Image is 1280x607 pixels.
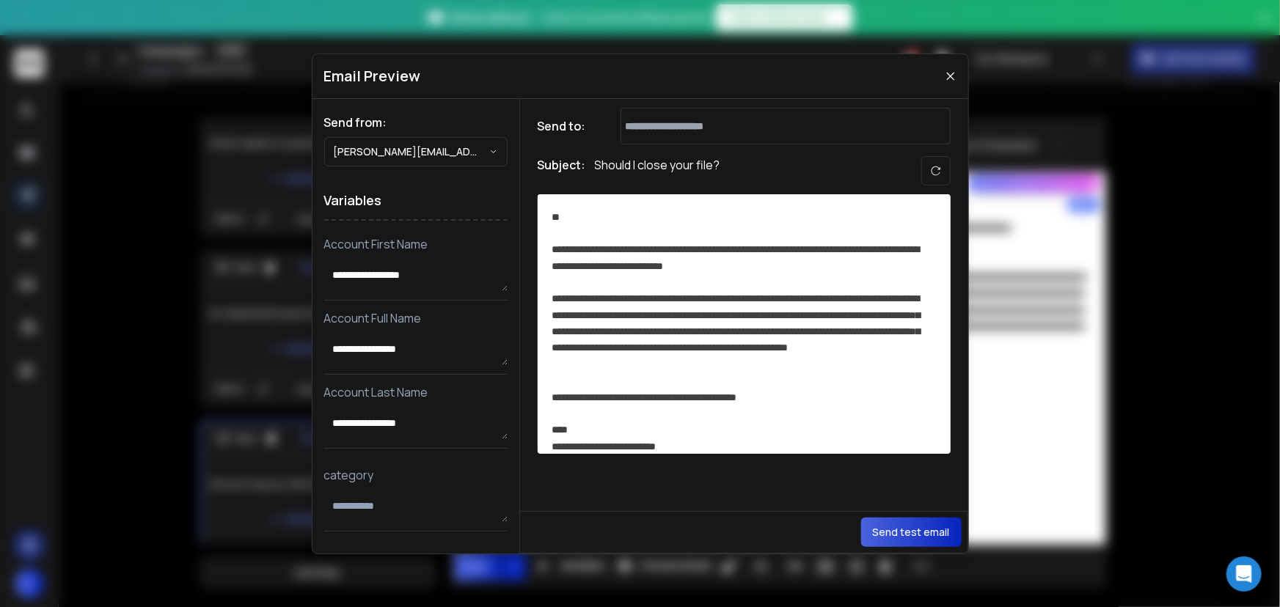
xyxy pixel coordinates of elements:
p: Account Last Name [324,383,508,401]
p: Account Full Name [324,309,508,327]
p: category [324,466,508,484]
h1: Email Preview [324,66,421,87]
p: [PERSON_NAME][EMAIL_ADDRESS][DOMAIN_NAME] [334,144,489,159]
p: Should I close your file? [595,156,720,185]
button: Send test email [861,518,962,547]
h1: Send to: [538,117,596,135]
p: Account First Name [324,235,508,253]
div: Open Intercom Messenger [1226,556,1262,592]
h1: Send from: [324,114,508,131]
h1: Variables [324,181,508,221]
h1: Subject: [538,156,586,185]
